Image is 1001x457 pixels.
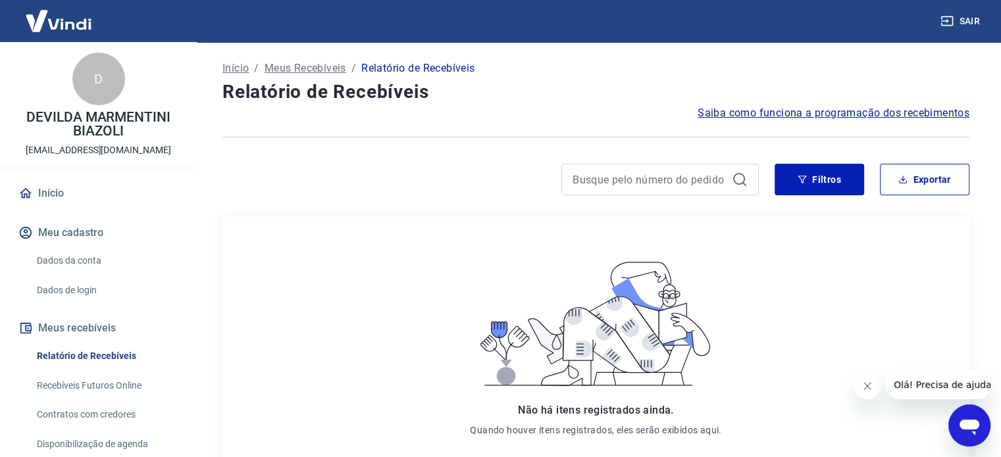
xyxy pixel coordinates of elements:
[470,423,721,437] p: Quando houver itens registrados, eles serão exibidos aqui.
[222,79,969,105] h4: Relatório de Recebíveis
[16,218,181,247] button: Meu cadastro
[361,60,475,76] p: Relatório de Recebíveis
[32,343,181,370] a: Relatório de Recebíveis
[11,110,186,138] p: DEVILDA MARMENTINI BIAZOLI
[518,404,673,416] span: Não há itens registrados ainda.
[775,164,864,195] button: Filtros
[880,164,969,195] button: Exportar
[8,9,111,20] span: Olá! Precisa de ajuda?
[32,247,181,274] a: Dados da conta
[938,9,985,34] button: Sair
[886,370,990,399] iframe: Mensagem da empresa
[698,105,969,121] a: Saiba como funciona a programação dos recebimentos
[854,373,881,399] iframe: Fechar mensagem
[16,179,181,208] a: Início
[72,53,125,105] div: D
[32,372,181,399] a: Recebíveis Futuros Online
[16,314,181,343] button: Meus recebíveis
[265,60,346,76] a: Meus Recebíveis
[26,143,171,157] p: [EMAIL_ADDRESS][DOMAIN_NAME]
[254,60,259,76] p: /
[351,60,356,76] p: /
[573,170,727,189] input: Busque pelo número do pedido
[32,277,181,304] a: Dados de login
[16,1,101,41] img: Vindi
[948,404,990,446] iframe: Botão para abrir a janela de mensagens
[222,60,249,76] a: Início
[32,401,181,428] a: Contratos com credores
